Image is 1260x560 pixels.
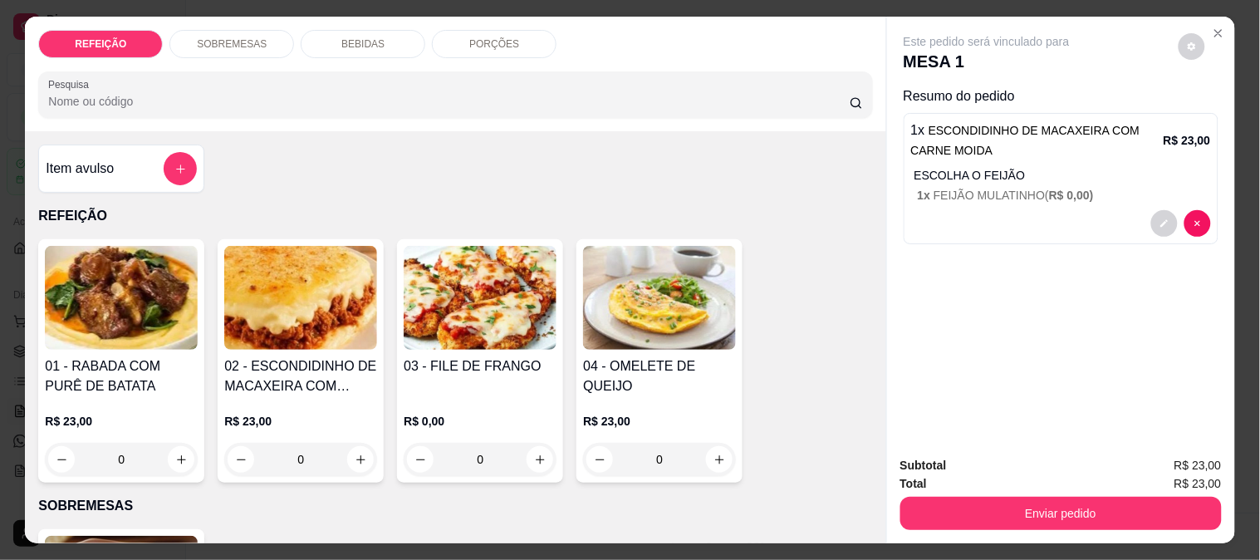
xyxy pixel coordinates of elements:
[48,93,850,110] input: Pesquisa
[583,246,736,350] img: product-image
[45,413,198,430] p: R$ 23,00
[911,124,1140,157] span: ESCONDIDINHO DE MACAXEIRA COM CARNE MOIDA
[38,206,872,226] p: REFEIÇÃO
[404,246,556,350] img: product-image
[469,37,519,51] p: PORÇÕES
[1174,456,1222,474] span: R$ 23,00
[404,356,556,376] h4: 03 - FILE DE FRANGO
[45,246,198,350] img: product-image
[918,187,1211,204] p: FEIJÃO MULATINHO (
[911,120,1164,160] p: 1 x
[404,413,556,430] p: R$ 0,00
[46,159,114,179] h4: Item avulso
[75,37,126,51] p: REFEIÇÃO
[583,413,736,430] p: R$ 23,00
[224,413,377,430] p: R$ 23,00
[900,477,927,490] strong: Total
[1179,33,1205,60] button: decrease-product-quantity
[904,33,1070,50] p: Este pedido será vinculado para
[900,497,1222,530] button: Enviar pedido
[1049,189,1094,202] span: R$ 0,00 )
[341,37,385,51] p: BEBIDAS
[583,356,736,396] h4: 04 - OMELETE DE QUEIJO
[900,459,947,472] strong: Subtotal
[1184,210,1211,237] button: decrease-product-quantity
[918,189,934,202] span: 1 x
[45,356,198,396] h4: 01 - RABADA COM PURÊ DE BATATA
[48,77,95,91] label: Pesquisa
[1205,20,1232,47] button: Close
[197,37,267,51] p: SOBREMESAS
[1164,132,1211,149] p: R$ 23,00
[904,86,1218,106] p: Resumo do pedido
[1174,474,1222,493] span: R$ 23,00
[1151,210,1178,237] button: decrease-product-quantity
[38,496,872,516] p: SOBREMESAS
[914,167,1211,184] p: ESCOLHA O FEIJÃO
[164,152,197,185] button: add-separate-item
[224,246,377,350] img: product-image
[224,356,377,396] h4: 02 - ESCONDIDINHO DE MACAXEIRA COM CARNE MOIDA
[904,50,1070,73] p: MESA 1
